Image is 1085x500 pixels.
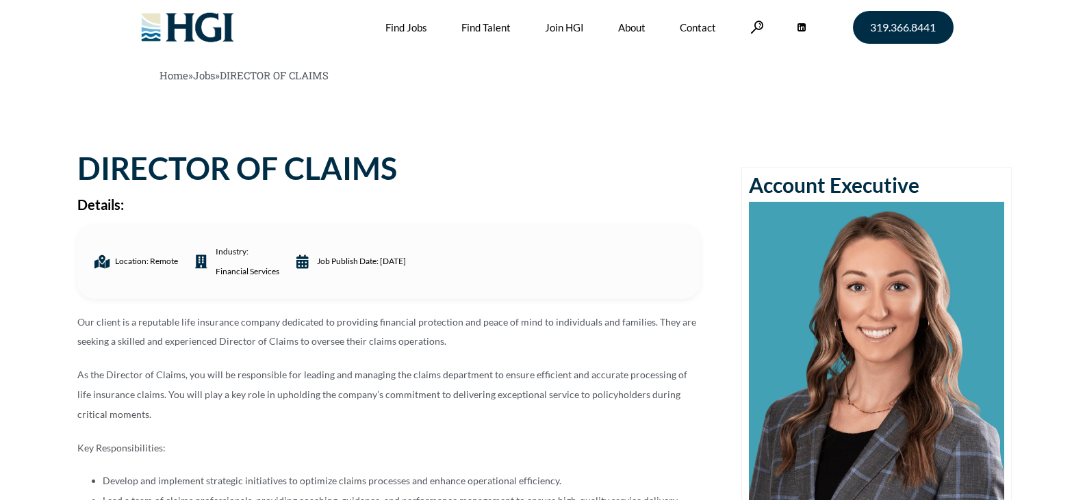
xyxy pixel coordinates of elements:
a: Jobs [193,68,215,82]
h1: DIRECTOR OF CLAIMS [77,153,700,184]
a: Search [750,21,764,34]
span: Develop and implement strategic initiatives to optimize claims processes and enhance operational ... [103,475,561,486]
h2: Account Executive [749,174,1004,195]
span: Job Publish date: [DATE] [314,252,406,272]
span: » » [159,68,329,82]
span: As the Director of Claims, you will be responsible for leading and managing the claims department... [77,369,687,420]
span: Our client is a reputable life insurance company dedicated to providing financial protection and ... [77,316,696,347]
span: 319.366.8441 [870,22,936,33]
a: Home [159,68,188,82]
a: 319.366.8441 [853,11,954,44]
span: DIRECTOR OF CLAIMS [220,68,329,82]
span: Location: Remote [112,252,178,272]
h2: Details: [77,198,700,211]
a: Financial Services [216,262,279,282]
span: Key Responsibilities: [77,442,166,453]
span: industry: [212,242,279,282]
